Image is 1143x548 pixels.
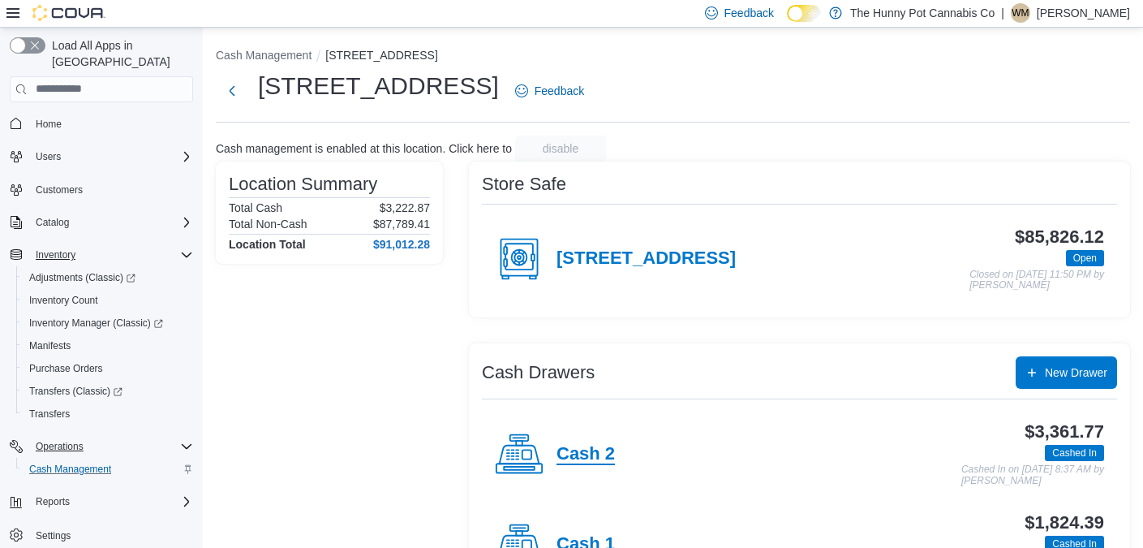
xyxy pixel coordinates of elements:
[16,312,200,334] a: Inventory Manager (Classic)
[36,248,75,261] span: Inventory
[23,382,193,401] span: Transfers (Classic)
[16,403,200,425] button: Transfers
[29,408,70,421] span: Transfers
[1015,227,1104,247] h3: $85,826.12
[3,145,200,168] button: Users
[1073,251,1097,265] span: Open
[3,435,200,458] button: Operations
[29,492,193,511] span: Reports
[45,37,193,70] span: Load All Apps in [GEOGRAPHIC_DATA]
[29,437,193,456] span: Operations
[556,444,615,465] h4: Cash 2
[1001,3,1004,23] p: |
[29,114,68,134] a: Home
[325,49,437,62] button: [STREET_ADDRESS]
[1025,422,1104,442] h3: $3,361.77
[29,294,98,307] span: Inventory Count
[16,266,200,289] a: Adjustments (Classic)
[29,385,122,398] span: Transfers (Classic)
[36,150,61,163] span: Users
[29,179,193,200] span: Customers
[36,183,83,196] span: Customers
[373,218,430,231] p: $87,789.41
[850,3,995,23] p: The Hunny Pot Cannabis Co
[787,22,788,23] span: Dark Mode
[23,460,193,479] span: Cash Management
[258,70,499,102] h1: [STREET_ADDRESS]
[29,339,71,352] span: Manifests
[23,382,129,401] a: Transfers (Classic)
[229,238,306,251] h4: Location Total
[961,464,1104,486] p: Cashed In on [DATE] 8:37 AM by [PERSON_NAME]
[3,523,200,546] button: Settings
[787,5,821,22] input: Dark Mode
[3,244,200,266] button: Inventory
[1045,365,1107,381] span: New Drawer
[16,289,200,312] button: Inventory Count
[16,334,200,357] button: Manifests
[29,271,135,284] span: Adjustments (Classic)
[16,357,200,380] button: Purchase Orders
[543,140,578,157] span: disable
[3,112,200,136] button: Home
[16,458,200,481] button: Cash Management
[23,268,142,287] a: Adjustments (Classic)
[23,291,105,310] a: Inventory Count
[1016,356,1117,389] button: New Drawer
[29,317,163,330] span: Inventory Manager (Classic)
[1025,513,1104,533] h3: $1,824.39
[16,380,200,403] a: Transfers (Classic)
[229,201,282,214] h6: Total Cash
[23,268,193,287] span: Adjustments (Classic)
[32,5,105,21] img: Cova
[969,270,1104,291] p: Closed on [DATE] 11:50 PM by [PERSON_NAME]
[229,175,377,194] h3: Location Summary
[29,147,193,166] span: Users
[515,136,606,162] button: disable
[3,490,200,513] button: Reports
[29,524,193,545] span: Settings
[509,75,591,107] a: Feedback
[482,175,566,194] h3: Store Safe
[23,336,77,356] a: Manifests
[29,245,193,265] span: Inventory
[373,238,430,251] h4: $91,012.28
[1066,250,1104,266] span: Open
[1052,446,1097,460] span: Cashed In
[29,213,193,232] span: Catalog
[1012,3,1029,23] span: WM
[29,437,90,456] button: Operations
[23,313,193,333] span: Inventory Manager (Classic)
[556,248,736,270] h4: [STREET_ADDRESS]
[36,216,69,229] span: Catalog
[29,114,193,134] span: Home
[23,336,193,356] span: Manifests
[1045,445,1104,461] span: Cashed In
[29,213,75,232] button: Catalog
[1037,3,1130,23] p: [PERSON_NAME]
[724,5,774,21] span: Feedback
[216,47,1130,67] nav: An example of EuiBreadcrumbs
[23,404,76,424] a: Transfers
[36,440,84,453] span: Operations
[29,463,111,476] span: Cash Management
[29,526,77,546] a: Settings
[3,211,200,234] button: Catalog
[229,218,307,231] h6: Total Non-Cash
[535,83,584,99] span: Feedback
[36,495,70,508] span: Reports
[23,460,118,479] a: Cash Management
[1011,3,1030,23] div: Waseem Mohammed
[216,49,312,62] button: Cash Management
[482,363,595,382] h3: Cash Drawers
[29,362,103,375] span: Purchase Orders
[23,291,193,310] span: Inventory Count
[29,245,82,265] button: Inventory
[23,359,110,378] a: Purchase Orders
[23,359,193,378] span: Purchase Orders
[29,492,76,511] button: Reports
[216,142,512,155] p: Cash management is enabled at this location. Click here to
[216,75,248,107] button: Next
[29,147,67,166] button: Users
[380,201,430,214] p: $3,222.87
